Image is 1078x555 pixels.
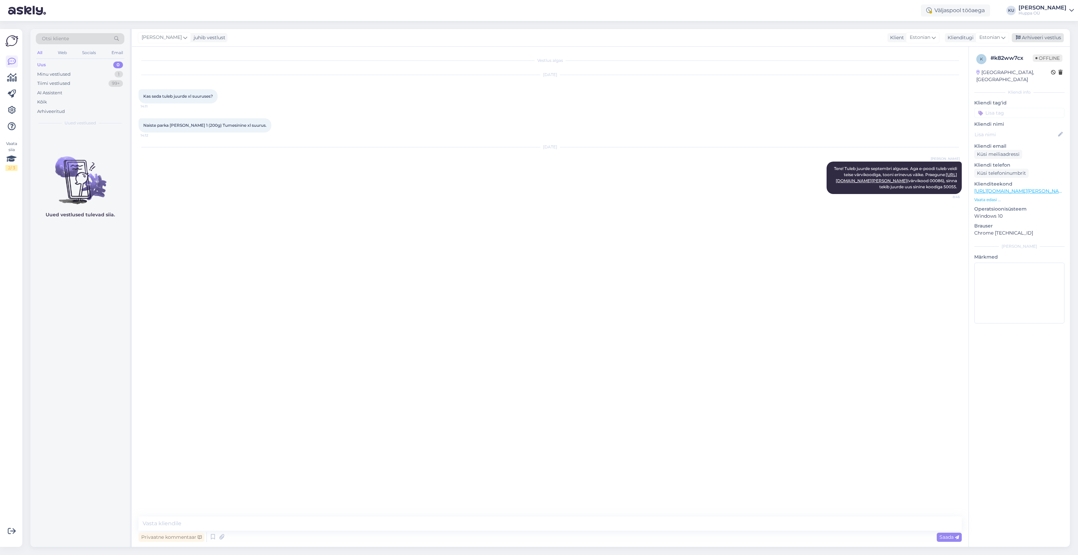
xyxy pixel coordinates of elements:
[975,131,1057,138] input: Lisa nimi
[37,99,47,105] div: Kõik
[980,56,983,62] span: k
[141,133,166,138] span: 14:12
[1019,5,1074,16] a: [PERSON_NAME]Huppa OÜ
[5,34,18,47] img: Askly Logo
[974,89,1064,95] div: Kliendi info
[931,156,960,161] span: [PERSON_NAME]
[979,34,1000,41] span: Estonian
[974,230,1064,237] p: Chrome [TECHNICAL_ID]
[139,72,962,78] div: [DATE]
[110,48,124,57] div: Email
[974,99,1064,106] p: Kliendi tag'id
[974,206,1064,213] p: Operatsioonisüsteem
[65,120,96,126] span: Uued vestlused
[139,57,962,64] div: Vestlus algas
[974,188,1068,194] a: [URL][DOMAIN_NAME][PERSON_NAME]
[46,211,115,218] p: Uued vestlused tulevad siia.
[974,197,1064,203] p: Vaata edasi ...
[974,143,1064,150] p: Kliendi email
[142,34,182,41] span: [PERSON_NAME]
[974,254,1064,261] p: Märkmed
[37,80,70,87] div: Tiimi vestlused
[1033,54,1062,62] span: Offline
[115,71,123,78] div: 1
[1019,10,1067,16] div: Huppa OÜ
[976,69,1051,83] div: [GEOGRAPHIC_DATA], [GEOGRAPHIC_DATA]
[974,169,1029,178] div: Küsi telefoninumbrit
[191,34,225,41] div: juhib vestlust
[5,165,18,171] div: 2 / 3
[974,243,1064,249] div: [PERSON_NAME]
[834,166,958,189] span: Tere! Tuleb juurde septembri alguses. Aga e-poodi tuleb veidi teise värvikoodiga, tooni erinevus ...
[887,34,904,41] div: Klient
[56,48,68,57] div: Web
[42,35,69,42] span: Otsi kliente
[143,94,213,99] span: Kas seda tuleb juurde xl suuruses?
[1012,33,1064,42] div: Arhiveeri vestlus
[974,162,1064,169] p: Kliendi telefon
[139,144,962,150] div: [DATE]
[37,62,46,68] div: Uus
[974,108,1064,118] input: Lisa tag
[5,141,18,171] div: Vaata siia
[37,71,71,78] div: Minu vestlused
[36,48,44,57] div: All
[1006,6,1016,15] div: KU
[974,180,1064,188] p: Klienditeekond
[939,534,959,540] span: Saada
[108,80,123,87] div: 99+
[934,194,960,199] span: 8:46
[945,34,974,41] div: Klienditugi
[974,121,1064,128] p: Kliendi nimi
[990,54,1033,62] div: # k82ww7cx
[139,533,204,542] div: Privaatne kommentaar
[81,48,97,57] div: Socials
[143,123,267,128] span: Naiste parka [PERSON_NAME] 1 (200g) Tumesinine xl suurus.
[141,104,166,109] span: 14:11
[37,108,65,115] div: Arhiveeritud
[30,144,130,205] img: No chats
[974,213,1064,220] p: Windows 10
[37,90,62,96] div: AI Assistent
[910,34,930,41] span: Estonian
[974,222,1064,230] p: Brauser
[113,62,123,68] div: 0
[1019,5,1067,10] div: [PERSON_NAME]
[921,4,990,17] div: Väljaspool tööaega
[974,150,1022,159] div: Küsi meiliaadressi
